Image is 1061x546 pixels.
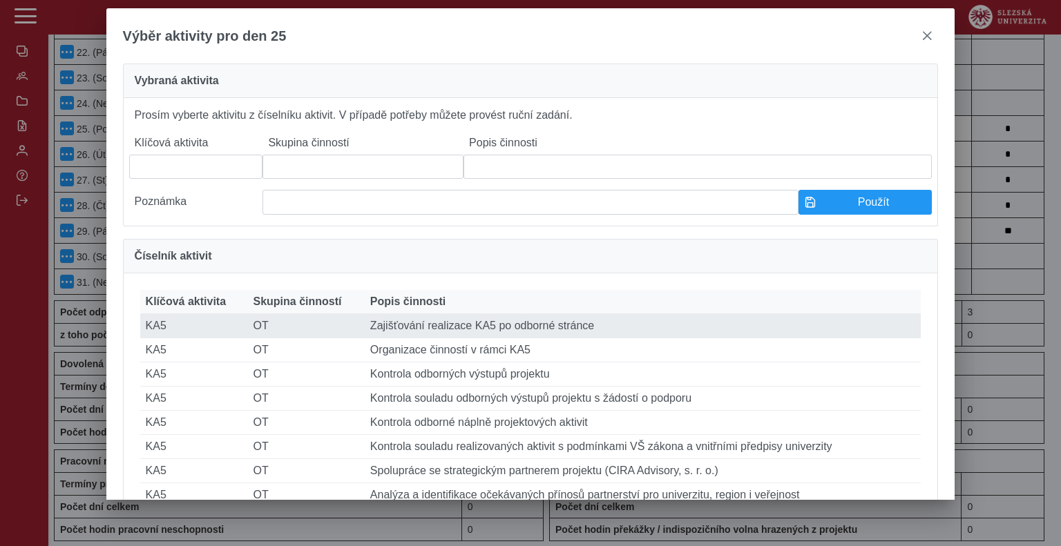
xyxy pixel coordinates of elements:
td: KA5 [140,338,248,362]
label: Klíčová aktivita [129,131,263,155]
td: KA5 [140,483,248,507]
td: OT [247,338,364,362]
td: Organizace činností v rámci KA5 [365,338,921,362]
td: KA5 [140,314,248,338]
span: Výběr aktivity pro den 25 [123,28,287,44]
td: OT [247,483,364,507]
label: Skupina činností [262,131,463,155]
td: KA5 [140,362,248,387]
span: Vybraná aktivita [135,75,219,86]
td: Zajišťování realizace KA5 po odborné stránce [365,314,921,338]
span: Popis činnosti [370,295,446,308]
td: OT [247,411,364,435]
td: Kontrola odborných výstupů projektu [365,362,921,387]
td: Analýza a identifikace očekávaných přínosů partnerství pro univerzitu, region i veřejnost [365,483,921,507]
td: OT [247,362,364,387]
td: OT [247,459,364,483]
td: Kontrola souladu odborných výstupů projektu s žádostí o podporu [365,387,921,411]
td: OT [247,387,364,411]
div: Prosím vyberte aktivitu z číselníku aktivit. V případě potřeby můžete provést ruční zadání. [123,98,939,226]
span: Použít [821,196,926,208]
td: KA5 [140,459,248,483]
label: Popis činnosti [463,131,932,155]
span: Skupina činností [253,295,341,308]
td: OT [247,435,364,459]
button: Použít [799,190,933,215]
span: Klíčová aktivita [146,295,227,308]
label: Poznámka [129,190,263,215]
td: Kontrola odborné náplně projektových aktivit [365,411,921,435]
span: Číselník aktivit [135,251,212,262]
td: KA5 [140,435,248,459]
td: KA5 [140,411,248,435]
td: Kontrola souladu realizovaných aktivit s podmínkami VŠ zákona a vnitřními předpisy univerzity [365,435,921,459]
td: KA5 [140,387,248,411]
td: Spolupráce se strategickým partnerem projektu (CIRA Advisory, s. r. o.) [365,459,921,483]
td: OT [247,314,364,338]
button: close [916,25,938,47]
